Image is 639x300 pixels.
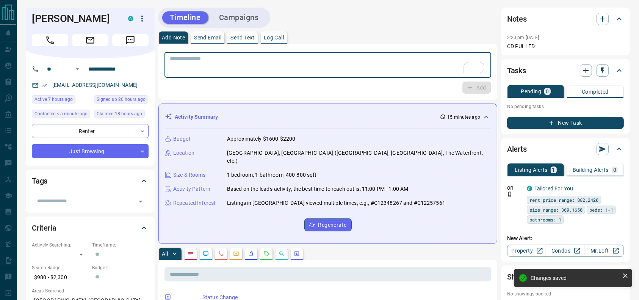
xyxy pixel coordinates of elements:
[507,35,539,40] p: 2:20 pm [DATE]
[73,64,82,74] button: Open
[507,234,624,242] p: New Alert:
[529,196,598,204] span: rent price range: 882,2420
[162,35,185,40] p: Add Note
[32,172,149,190] div: Tags
[173,135,191,143] p: Budget
[92,242,149,248] p: Timeframe:
[32,242,88,248] p: Actively Searching:
[32,144,149,158] div: Just Browsing
[173,171,206,179] p: Size & Rooms
[507,245,546,257] a: Property
[175,113,218,121] p: Activity Summary
[34,110,88,118] span: Contacted < a minute ago
[529,216,561,223] span: bathrooms: 1
[227,199,445,207] p: Listings in [GEOGRAPHIC_DATA] viewed multiple times, e.g., #C12348267 and #C12257561
[507,268,624,286] div: Showings
[32,13,117,25] h1: [PERSON_NAME]
[94,95,149,106] div: Mon Aug 18 2025
[507,143,527,155] h2: Alerts
[507,10,624,28] div: Notes
[112,34,149,46] span: Message
[515,167,548,173] p: Listing Alerts
[92,264,149,271] p: Budget:
[521,89,541,94] p: Pending
[94,110,149,120] div: Mon Aug 18 2025
[589,206,613,214] span: beds: 1-1
[279,251,285,257] svg: Opportunities
[218,251,224,257] svg: Calls
[32,222,56,234] h2: Criteria
[170,55,486,75] textarea: To enrich screen reader interactions, please activate Accessibility in Grammarly extension settings
[546,89,549,94] p: 0
[72,34,108,46] span: Email
[585,245,624,257] a: Mr.Loft
[173,149,194,157] p: Location
[32,271,88,284] p: $980 - $2,300
[162,11,208,24] button: Timeline
[165,110,491,124] div: Activity Summary15 minutes ago
[227,149,491,165] p: [GEOGRAPHIC_DATA], [GEOGRAPHIC_DATA] ([GEOGRAPHIC_DATA], [GEOGRAPHIC_DATA], The Waterfront, etc.)
[173,199,216,207] p: Repeated Interest
[233,251,239,257] svg: Emails
[552,167,555,173] p: 1
[507,101,624,112] p: No pending tasks
[294,251,300,257] svg: Agent Actions
[507,185,522,192] p: Off
[32,287,149,294] p: Areas Searched:
[32,219,149,237] div: Criteria
[194,35,221,40] p: Send Email
[264,35,284,40] p: Log Call
[128,16,133,21] div: condos.ca
[573,167,609,173] p: Building Alerts
[227,185,408,193] p: Based on the lead's activity, the best time to reach out is: 11:00 PM - 1:00 AM
[32,124,149,138] div: Renter
[32,175,47,187] h2: Tags
[531,275,619,281] div: Changes saved
[304,218,352,231] button: Regenerate
[582,89,609,94] p: Completed
[32,264,88,271] p: Search Range:
[263,251,269,257] svg: Requests
[227,171,317,179] p: 1 bedroom, 1 bathroom, 400-800 sqft
[162,251,168,256] p: All
[546,245,585,257] a: Condos
[42,83,47,88] svg: Email Verified
[507,61,624,80] div: Tasks
[34,96,73,103] span: Active 7 hours ago
[507,291,624,297] p: No showings booked
[97,96,146,103] span: Signed up 20 hours ago
[52,82,138,88] a: [EMAIL_ADDRESS][DOMAIN_NAME]
[507,140,624,158] div: Alerts
[32,110,90,120] div: Tue Aug 19 2025
[507,271,539,283] h2: Showings
[135,196,146,207] button: Open
[527,186,532,191] div: condos.ca
[507,117,624,129] button: New Task
[534,185,573,192] a: Tailored For You
[248,251,254,257] svg: Listing Alerts
[613,167,616,173] p: 0
[173,185,210,193] p: Activity Pattern
[507,64,526,77] h2: Tasks
[507,42,624,50] p: CD PULLED
[529,206,583,214] span: size range: 369,1650
[203,251,209,257] svg: Lead Browsing Activity
[32,95,90,106] div: Tue Aug 19 2025
[227,135,295,143] p: Approximately $1600-$2200
[32,34,68,46] span: Call
[97,110,142,118] span: Claimed 18 hours ago
[447,114,480,121] p: 15 minutes ago
[507,192,512,197] svg: Push Notification Only
[230,35,255,40] p: Send Text
[507,13,527,25] h2: Notes
[188,251,194,257] svg: Notes
[211,11,266,24] button: Campaigns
